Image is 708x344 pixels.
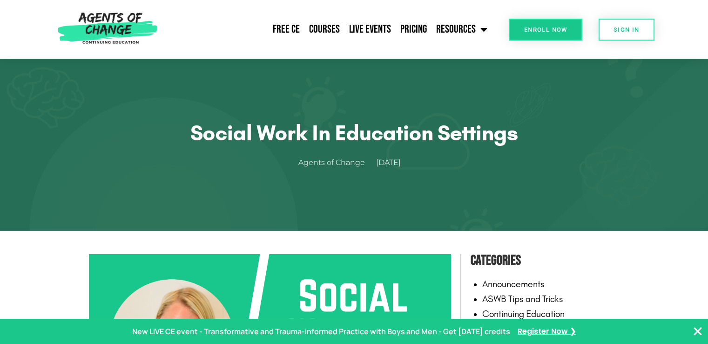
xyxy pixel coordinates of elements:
h1: Social Work in Education Settings [112,120,596,146]
a: ASWB Tips and Tricks [482,293,563,304]
a: Courses [304,18,344,41]
a: Pricing [396,18,432,41]
span: Enroll Now [524,27,567,33]
nav: Menu [162,18,492,41]
a: Enroll Now [509,19,582,41]
a: Resources [432,18,492,41]
a: Live Events [344,18,396,41]
span: SIGN IN [614,27,640,33]
a: Continuing Education [482,308,565,319]
a: Agents of Change [298,156,374,170]
span: Agents of Change [298,156,365,170]
button: Close Banner [692,326,703,337]
h4: Categories [471,249,620,272]
time: [DATE] [376,158,401,167]
p: New LIVE CE event - Transformative and Trauma-informed Practice with Boys and Men - Get [DATE] cr... [132,325,510,338]
a: Register Now ❯ [518,325,576,338]
a: Free CE [268,18,304,41]
a: SIGN IN [599,19,654,41]
a: Announcements [482,278,545,289]
a: [DATE] [376,156,410,170]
